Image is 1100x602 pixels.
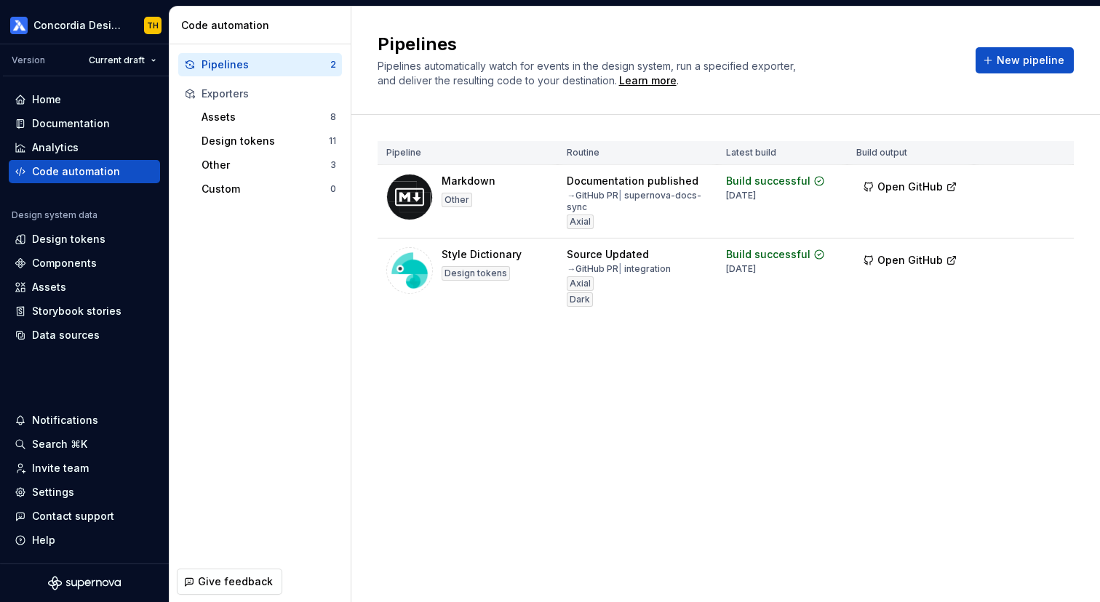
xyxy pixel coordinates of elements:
[856,182,964,195] a: Open GitHub
[567,263,671,275] div: → GitHub PR integration
[178,53,342,76] button: Pipelines2
[48,576,121,590] svg: Supernova Logo
[33,18,127,33] div: Concordia Design System
[567,247,649,262] div: Source Updated
[196,129,342,153] button: Design tokens11
[181,18,345,33] div: Code automation
[726,190,756,201] div: [DATE]
[196,153,342,177] button: Other3
[856,174,964,200] button: Open GitHub
[12,55,45,66] div: Version
[567,276,594,291] div: Axial
[32,280,66,294] div: Assets
[9,481,160,504] a: Settings
[726,247,810,262] div: Build successful
[877,253,943,268] span: Open GitHub
[9,252,160,275] a: Components
[202,134,329,148] div: Design tokens
[378,33,958,56] h2: Pipelines
[202,110,330,124] div: Assets
[619,73,677,88] a: Learn more
[32,232,105,246] div: Design tokens
[9,136,160,159] a: Analytics
[32,485,74,499] div: Settings
[558,141,717,165] th: Routine
[877,180,943,194] span: Open GitHub
[177,569,282,595] button: Give feedback
[32,140,79,155] div: Analytics
[32,92,61,107] div: Home
[330,159,336,171] div: 3
[330,111,336,123] div: 8
[196,177,342,201] button: Custom0
[9,433,160,456] button: Search ⌘K
[9,112,160,135] a: Documentation
[9,276,160,299] a: Assets
[9,324,160,347] a: Data sources
[9,505,160,528] button: Contact support
[10,17,28,34] img: 710ec17d-181e-451d-af14-9a91d01c304b.png
[202,87,336,101] div: Exporters
[976,47,1074,73] button: New pipeline
[378,60,799,87] span: Pipelines automatically watch for events in the design system, run a specified exporter, and deli...
[32,256,97,270] div: Components
[9,160,160,183] a: Code automation
[147,20,159,31] div: TH
[82,50,163,71] button: Current draft
[618,263,622,274] span: |
[32,328,100,342] div: Data sources
[856,247,964,273] button: Open GitHub
[442,247,522,262] div: Style Dictionary
[196,105,342,129] button: Assets8
[9,228,160,251] a: Design tokens
[442,266,510,281] div: Design tokens
[202,158,330,172] div: Other
[89,55,145,66] span: Current draft
[32,437,87,451] div: Search ⌘K
[567,174,698,188] div: Documentation published
[32,116,110,131] div: Documentation
[9,409,160,432] button: Notifications
[32,533,55,547] div: Help
[9,88,160,111] a: Home
[717,141,848,165] th: Latest build
[442,174,495,188] div: Markdown
[856,256,964,268] a: Open GitHub
[198,574,273,589] span: Give feedback
[726,263,756,275] div: [DATE]
[617,76,679,87] span: .
[9,529,160,552] button: Help
[32,509,114,523] div: Contact support
[32,461,89,475] div: Invite team
[567,292,593,307] div: Dark
[997,53,1064,68] span: New pipeline
[726,174,810,188] div: Build successful
[567,214,594,229] div: Axial
[567,190,709,213] div: → GitHub PR supernova-docs-sync
[9,300,160,323] a: Storybook stories
[329,135,336,147] div: 11
[442,193,472,207] div: Other
[32,413,98,428] div: Notifications
[202,182,330,196] div: Custom
[12,209,97,221] div: Design system data
[3,9,166,41] button: Concordia Design SystemTH
[618,190,622,201] span: |
[330,183,336,195] div: 0
[32,304,121,318] div: Storybook stories
[32,164,120,179] div: Code automation
[202,57,330,72] div: Pipelines
[9,457,160,480] a: Invite team
[378,141,558,165] th: Pipeline
[330,59,336,71] div: 2
[848,141,974,165] th: Build output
